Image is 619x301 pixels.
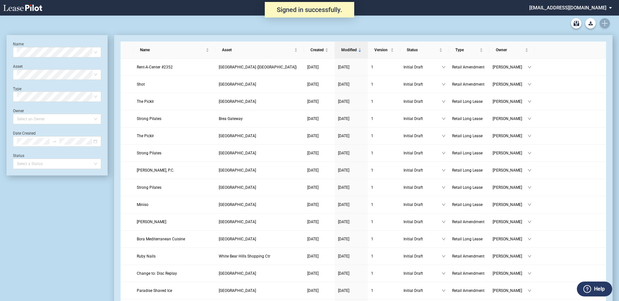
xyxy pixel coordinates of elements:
a: [DATE] [307,201,332,208]
a: Brea Gateway [219,115,301,122]
span: down [528,254,531,258]
a: The Picklr [137,133,213,139]
span: [PERSON_NAME] [493,64,528,70]
a: [DATE] [338,150,365,156]
span: Initial Draft [403,115,442,122]
th: Created [304,42,335,59]
a: [DATE] [307,184,332,191]
a: Paradise Shaved Ice [137,287,213,294]
span: Paradise Shaved Ice [137,288,172,293]
span: down [528,151,531,155]
span: Version [374,47,389,53]
span: Owner [496,47,524,53]
a: [DATE] [307,270,332,277]
span: down [442,134,446,138]
span: [DATE] [338,237,349,241]
span: Initial Draft [403,184,442,191]
a: [GEOGRAPHIC_DATA] ([GEOGRAPHIC_DATA]) [219,64,301,70]
button: Download Blank Form [585,18,596,29]
a: [GEOGRAPHIC_DATA] [219,81,301,88]
a: Retail Long Lease [452,201,486,208]
a: [DATE] [307,150,332,156]
span: [PERSON_NAME] [493,219,528,225]
span: down [442,237,446,241]
a: Rent-A-Center #2352 [137,64,213,70]
span: Initial Draft [403,150,442,156]
span: down [528,220,531,224]
a: Change to: Disc Replay [137,270,213,277]
a: [DATE] [338,287,365,294]
span: [DATE] [307,82,319,87]
span: Initial Draft [403,287,442,294]
a: [GEOGRAPHIC_DATA] [219,167,301,174]
label: Date Created [13,131,36,136]
a: Bora Mediterranean Cuisine [137,236,213,242]
span: down [528,289,531,293]
span: Brea Gateway [219,116,243,121]
span: Meridian Village [219,288,256,293]
span: Initial Draft [403,253,442,259]
span: Change to: Disc Replay [137,271,177,276]
span: JOSEPH A. ROMANO, P.C. [137,168,174,173]
a: 1 [371,270,397,277]
span: down [528,134,531,138]
span: [DATE] [338,82,349,87]
span: down [528,65,531,69]
span: down [442,254,446,258]
span: Retail Long Lease [452,151,483,155]
a: [DATE] [307,236,332,242]
a: [GEOGRAPHIC_DATA] [219,236,301,242]
a: Retail Amendment [452,253,486,259]
span: The Picklr [137,99,154,104]
span: Retail Long Lease [452,134,483,138]
span: [DATE] [338,134,349,138]
span: 1 [371,99,373,104]
span: 1 [371,288,373,293]
span: down [442,117,446,121]
span: [PERSON_NAME] [493,270,528,277]
div: Signed in successfully. [265,2,354,18]
button: Help [577,282,612,296]
a: 1 [371,150,397,156]
a: [DATE] [307,98,332,105]
span: Retail Long Lease [452,237,483,241]
span: 1 [371,271,373,276]
span: [DATE] [307,254,319,259]
a: [DATE] [338,236,365,242]
a: 1 [371,133,397,139]
span: Lake Pointe Village [219,151,256,155]
span: Modified [341,47,357,53]
span: [PERSON_NAME] [493,184,528,191]
span: Retail Amendment [452,220,485,224]
a: [GEOGRAPHIC_DATA] [219,270,301,277]
label: Status [13,153,24,158]
a: [GEOGRAPHIC_DATA] [219,133,301,139]
a: [DATE] [338,184,365,191]
label: Name [13,42,24,46]
a: [GEOGRAPHIC_DATA] [219,98,301,105]
a: Retail Amendment [452,287,486,294]
a: [DATE] [307,253,332,259]
span: [PERSON_NAME] [493,98,528,105]
a: White Bear Hills Shopping Ctr [219,253,301,259]
span: Strong Pilates [137,151,161,155]
span: Seacoast Shopping Center [219,99,256,104]
a: Shot [137,81,213,88]
span: [PERSON_NAME] [493,133,528,139]
span: down [528,82,531,86]
a: Retail Long Lease [452,184,486,191]
th: Version [368,42,400,59]
a: 1 [371,184,397,191]
span: 1 [371,254,373,259]
span: [DATE] [307,237,319,241]
span: down [442,100,446,103]
span: down [442,203,446,207]
a: [DATE] [307,81,332,88]
a: [DATE] [307,64,332,70]
span: [PERSON_NAME] [493,150,528,156]
span: Initial Draft [403,236,442,242]
span: Initial Draft [403,81,442,88]
span: down [528,203,531,207]
a: 1 [371,167,397,174]
span: Milestone Plaza [219,82,256,87]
